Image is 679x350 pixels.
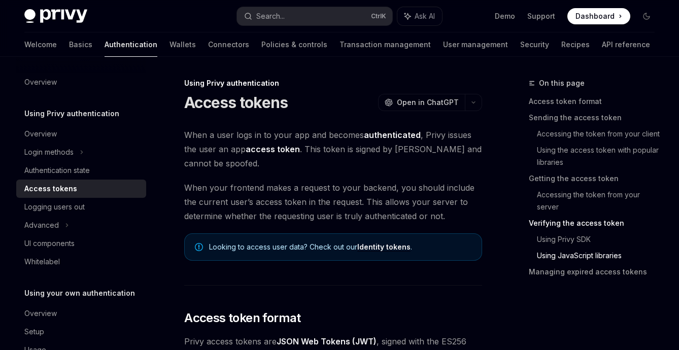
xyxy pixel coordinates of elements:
[364,130,421,140] strong: authenticated
[539,77,585,89] span: On this page
[529,215,663,231] a: Verifying the access token
[602,32,650,57] a: API reference
[261,32,327,57] a: Policies & controls
[16,234,146,253] a: UI components
[561,32,590,57] a: Recipes
[529,93,663,110] a: Access token format
[24,128,57,140] div: Overview
[443,32,508,57] a: User management
[16,253,146,271] a: Whitelabel
[256,10,285,22] div: Search...
[537,142,663,170] a: Using the access token with popular libraries
[537,187,663,215] a: Accessing the token from your server
[184,310,301,326] span: Access token format
[24,307,57,320] div: Overview
[184,181,482,223] span: When your frontend makes a request to your backend, you should include the current user’s access ...
[237,7,392,25] button: Search...CtrlK
[195,243,203,251] svg: Note
[529,110,663,126] a: Sending the access token
[24,32,57,57] a: Welcome
[24,287,135,299] h5: Using your own authentication
[397,7,442,25] button: Ask AI
[24,256,60,268] div: Whitelabel
[24,108,119,120] h5: Using Privy authentication
[16,73,146,91] a: Overview
[527,11,555,21] a: Support
[24,326,44,338] div: Setup
[24,201,85,213] div: Logging users out
[16,198,146,216] a: Logging users out
[16,125,146,143] a: Overview
[24,146,74,158] div: Login methods
[16,161,146,180] a: Authentication state
[16,323,146,341] a: Setup
[208,32,249,57] a: Connectors
[537,231,663,248] a: Using Privy SDK
[567,8,630,24] a: Dashboard
[16,304,146,323] a: Overview
[415,11,435,21] span: Ask AI
[378,94,465,111] button: Open in ChatGPT
[339,32,431,57] a: Transaction management
[371,12,386,20] span: Ctrl K
[184,93,288,112] h1: Access tokens
[24,76,57,88] div: Overview
[184,128,482,170] span: When a user logs in to your app and becomes , Privy issues the user an app . This token is signed...
[209,242,471,252] span: Looking to access user data? Check out our .
[529,264,663,280] a: Managing expired access tokens
[357,242,411,252] a: Identity tokens
[24,237,75,250] div: UI components
[16,180,146,198] a: Access tokens
[638,8,655,24] button: Toggle dark mode
[69,32,92,57] a: Basics
[520,32,549,57] a: Security
[277,336,377,347] a: JSON Web Tokens (JWT)
[246,144,300,154] strong: access token
[105,32,157,57] a: Authentication
[575,11,615,21] span: Dashboard
[169,32,196,57] a: Wallets
[537,248,663,264] a: Using JavaScript libraries
[397,97,459,108] span: Open in ChatGPT
[24,9,87,23] img: dark logo
[529,170,663,187] a: Getting the access token
[24,183,77,195] div: Access tokens
[184,78,482,88] div: Using Privy authentication
[537,126,663,142] a: Accessing the token from your client
[24,164,90,177] div: Authentication state
[495,11,515,21] a: Demo
[24,219,59,231] div: Advanced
